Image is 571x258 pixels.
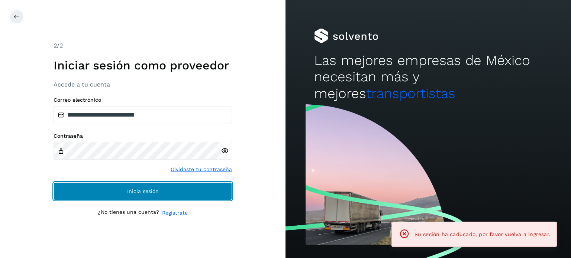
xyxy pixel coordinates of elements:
[162,209,188,217] a: Regístrate
[314,52,542,102] h2: Las mejores empresas de México necesitan más y mejores
[171,166,232,173] a: Olvidaste tu contraseña
[127,189,159,194] span: Inicia sesión
[54,182,232,200] button: Inicia sesión
[54,58,232,72] h1: Iniciar sesión como proveedor
[98,209,159,217] p: ¿No tienes una cuenta?
[54,81,232,88] h3: Accede a tu cuenta
[54,133,232,139] label: Contraseña
[54,97,232,103] label: Correo electrónico
[54,41,232,50] div: /2
[366,85,455,101] span: transportistas
[54,42,57,49] span: 2
[414,231,551,237] span: Su sesión ha caducado, por favor vuelva a ingresar.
